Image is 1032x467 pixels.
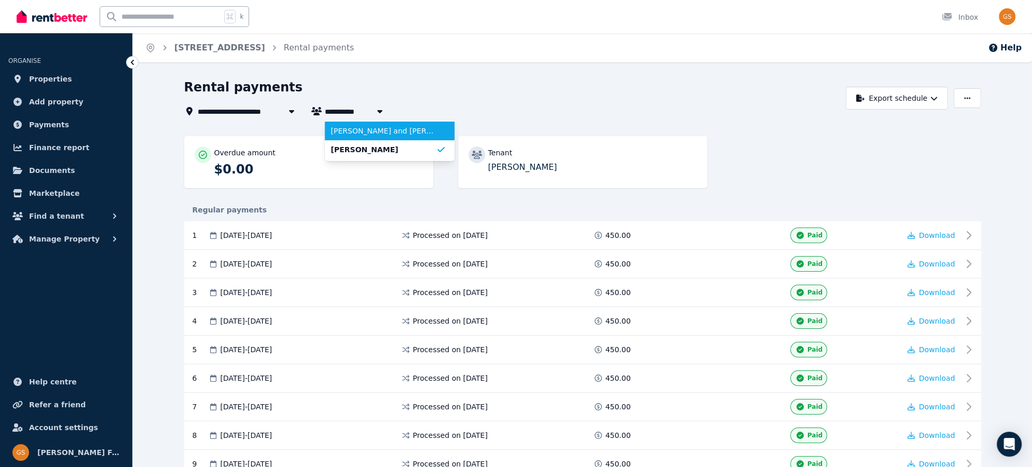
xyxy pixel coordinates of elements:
[29,164,75,177] span: Documents
[907,344,955,355] button: Download
[8,394,124,415] a: Refer a friend
[988,42,1022,54] button: Help
[919,288,955,297] span: Download
[807,345,822,354] span: Paid
[8,69,124,89] a: Properties
[846,87,948,110] button: Export schedule
[8,206,124,226] button: Find a tenant
[221,373,272,383] span: [DATE] - [DATE]
[907,287,955,298] button: Download
[907,430,955,441] button: Download
[8,137,124,158] a: Finance report
[284,43,354,52] a: Rental payments
[29,96,84,108] span: Add property
[807,317,822,325] span: Paid
[29,141,89,154] span: Finance report
[192,285,208,300] div: 3
[240,12,243,21] span: k
[331,126,436,136] span: [PERSON_NAME] and [PERSON_NAME]
[192,342,208,357] div: 5
[17,9,87,24] img: RentBetter
[807,403,822,411] span: Paid
[221,430,272,441] span: [DATE] - [DATE]
[29,398,86,411] span: Refer a friend
[488,148,513,158] p: Tenant
[184,205,981,215] div: Regular payments
[29,73,72,85] span: Properties
[807,288,822,297] span: Paid
[919,317,955,325] span: Download
[221,230,272,241] span: [DATE] - [DATE]
[184,79,303,96] h1: Rental payments
[606,344,631,355] span: 450.00
[29,233,100,245] span: Manage Property
[133,33,366,62] nav: Breadcrumb
[221,259,272,269] span: [DATE] - [DATE]
[29,210,84,222] span: Find a tenant
[807,231,822,239] span: Paid
[907,402,955,412] button: Download
[221,344,272,355] span: [DATE] - [DATE]
[413,259,488,269] span: Processed on [DATE]
[221,316,272,326] span: [DATE] - [DATE]
[29,421,98,434] span: Account settings
[999,8,1015,25] img: Stanyer Family Super Pty Ltd ATF Stanyer Family Super
[29,187,79,199] span: Marketplace
[29,118,69,131] span: Payments
[37,446,120,459] span: [PERSON_NAME] Family Super Pty Ltd ATF [PERSON_NAME] Family Super
[919,431,955,439] span: Download
[192,256,208,272] div: 2
[919,260,955,268] span: Download
[606,230,631,241] span: 450.00
[919,374,955,382] span: Download
[919,403,955,411] span: Download
[606,430,631,441] span: 450.00
[413,430,488,441] span: Processed on [DATE]
[192,370,208,386] div: 6
[942,12,978,22] div: Inbox
[192,428,208,443] div: 8
[606,373,631,383] span: 450.00
[413,230,488,241] span: Processed on [DATE]
[907,316,955,326] button: Download
[8,371,124,392] a: Help centre
[214,148,276,158] p: Overdue amount
[997,432,1022,457] div: Open Intercom Messenger
[8,114,124,135] a: Payments
[214,161,423,178] p: $0.00
[807,431,822,439] span: Paid
[413,373,488,383] span: Processed on [DATE]
[606,287,631,298] span: 450.00
[606,402,631,412] span: 450.00
[192,399,208,415] div: 7
[8,57,41,64] span: ORGANISE
[8,160,124,181] a: Documents
[606,259,631,269] span: 450.00
[12,444,29,461] img: Stanyer Family Super Pty Ltd ATF Stanyer Family Super
[413,287,488,298] span: Processed on [DATE]
[413,344,488,355] span: Processed on [DATE]
[221,402,272,412] span: [DATE] - [DATE]
[907,373,955,383] button: Download
[174,43,265,52] a: [STREET_ADDRESS]
[8,229,124,249] button: Manage Property
[919,231,955,239] span: Download
[907,259,955,269] button: Download
[192,313,208,329] div: 4
[221,287,272,298] span: [DATE] - [DATE]
[919,345,955,354] span: Download
[8,183,124,204] a: Marketplace
[606,316,631,326] span: 450.00
[8,417,124,438] a: Account settings
[488,161,697,174] p: [PERSON_NAME]
[413,316,488,326] span: Processed on [DATE]
[29,376,77,388] span: Help centre
[331,144,436,155] span: [PERSON_NAME]
[8,91,124,112] a: Add property
[192,228,208,243] div: 1
[807,374,822,382] span: Paid
[413,402,488,412] span: Processed on [DATE]
[807,260,822,268] span: Paid
[907,230,955,241] button: Download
